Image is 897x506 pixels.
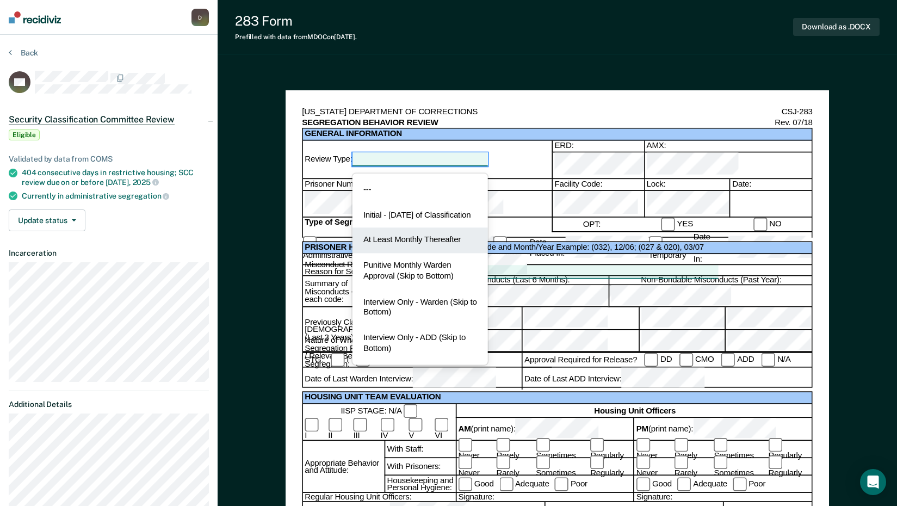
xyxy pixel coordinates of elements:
input: Never [636,456,650,470]
input: Sometimes [536,438,549,452]
label: Rarely [675,456,709,478]
input: Never [458,438,472,452]
label: Poor [555,477,587,491]
dt: Additional Details [9,400,209,409]
input: Poor [733,477,746,491]
label: Good [636,477,672,491]
div: Date: [729,180,812,191]
label: Punitive [493,236,523,261]
div: ERD: [552,141,644,152]
div: Signature: [455,493,633,502]
span: segregation [118,192,169,200]
input: ADD [721,353,735,367]
input: Rarely [675,456,688,470]
label: Poor [733,477,765,491]
input: II [328,418,342,432]
input: Temporary [648,236,662,250]
div: Prefilled with data from MDOC on [DATE] . [235,33,357,41]
label: IV [380,418,401,440]
div: STG: [305,355,323,366]
label: Adequate [499,477,549,491]
input: Punitive [493,236,507,250]
div: AMX: [644,152,812,179]
b: AM [458,425,471,433]
div: ERD: [552,152,644,179]
div: (Check All That Apply): [303,218,552,232]
input: III [354,418,367,432]
div: Regular Housing Unit Officers: [303,493,455,502]
b: GENERAL INFORMATION [305,129,812,140]
div: Bondable Misconducts (Last 6 Months): [389,285,608,307]
label: Regularly [768,456,812,478]
label: Sometimes [714,438,763,460]
label: Sometimes [536,456,585,478]
div: Reason for Segregation Classification: [305,266,812,279]
input: I [331,353,344,367]
input: Rarely [496,456,510,470]
div: Facility Code: [552,191,644,218]
label: Administrative [303,236,352,261]
label: Never [636,456,669,478]
span: Eligible [9,129,40,140]
div: (print name): [458,418,633,440]
label: CMO [679,353,714,367]
b: SEGREGATION BEHAVIOR REVIEW [302,118,438,128]
input: VI [435,418,448,432]
div: With Staff: [384,441,455,458]
input: Sometimes [714,456,727,470]
label: Never [458,438,491,460]
label: Sometimes [714,456,763,478]
div: 404 consecutive days in restrictive housing; SCC review due on or before [DATE], [22,168,209,187]
label: Adequate [677,477,727,491]
input: V [409,418,422,432]
div: Date Placed In: [648,232,812,264]
div: CSJ-283 [782,107,813,118]
b: Housing Unit Officers [594,407,676,415]
label: Regularly [768,438,812,460]
div: Review Type: [305,153,552,166]
label: YES [661,218,693,231]
div: Open Intercom Messenger [860,469,886,495]
label: Regularly [590,438,634,460]
label: II [328,418,346,440]
div: Date of Last Warden Interview: [305,368,552,389]
input: Regularly [768,456,782,470]
div: At Least Monthly Thereafter [352,228,488,254]
span: 2025 [133,178,159,187]
label: Good [458,477,493,491]
div: Summary of Misconducts - # for each code: [303,276,389,307]
div: OPT: [583,219,601,230]
input: I [305,418,318,432]
label: Regularly [590,456,634,478]
input: Never [636,438,650,452]
div: Punitive Monthly Warden Approval (Skip to Bottom) [352,254,488,289]
div: Housekeeping and Personal Hygiene: [384,476,455,493]
div: Misconduct Reports Since Last Review: [305,254,812,275]
label: ADD [721,353,754,367]
button: Update status [9,209,85,231]
label: Rarely [496,456,530,478]
input: Regularly [590,438,604,452]
label: III [354,418,373,440]
input: DD [645,353,658,367]
label: I [305,418,320,440]
input: CMO [679,353,693,367]
div: --- [352,177,488,203]
b: PRISONER HISTORY [305,243,383,252]
label: Never [458,456,491,478]
label: Never [636,438,669,460]
input: Sometimes [714,438,727,452]
div: IISP STAGE: N/A [305,404,455,418]
div: 283 Form [235,13,357,29]
input: N/A [762,353,775,367]
div: Rev. 07/18 [775,118,812,128]
input: Regularly [768,438,782,452]
div: [US_STATE] DEPARTMENT OF CORRECTIONS [302,107,478,118]
dt: Incarceration [9,249,209,258]
div: Bondable Misconducts (Last 6 Months): [389,276,608,285]
input: YES [661,218,675,231]
div: Initial - [DATE] of Classification [352,203,488,229]
label: V [409,418,428,440]
b: HOUSING UNIT TEAM EVALUATION [305,393,441,402]
div: Approval Required for Release? [524,355,637,366]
